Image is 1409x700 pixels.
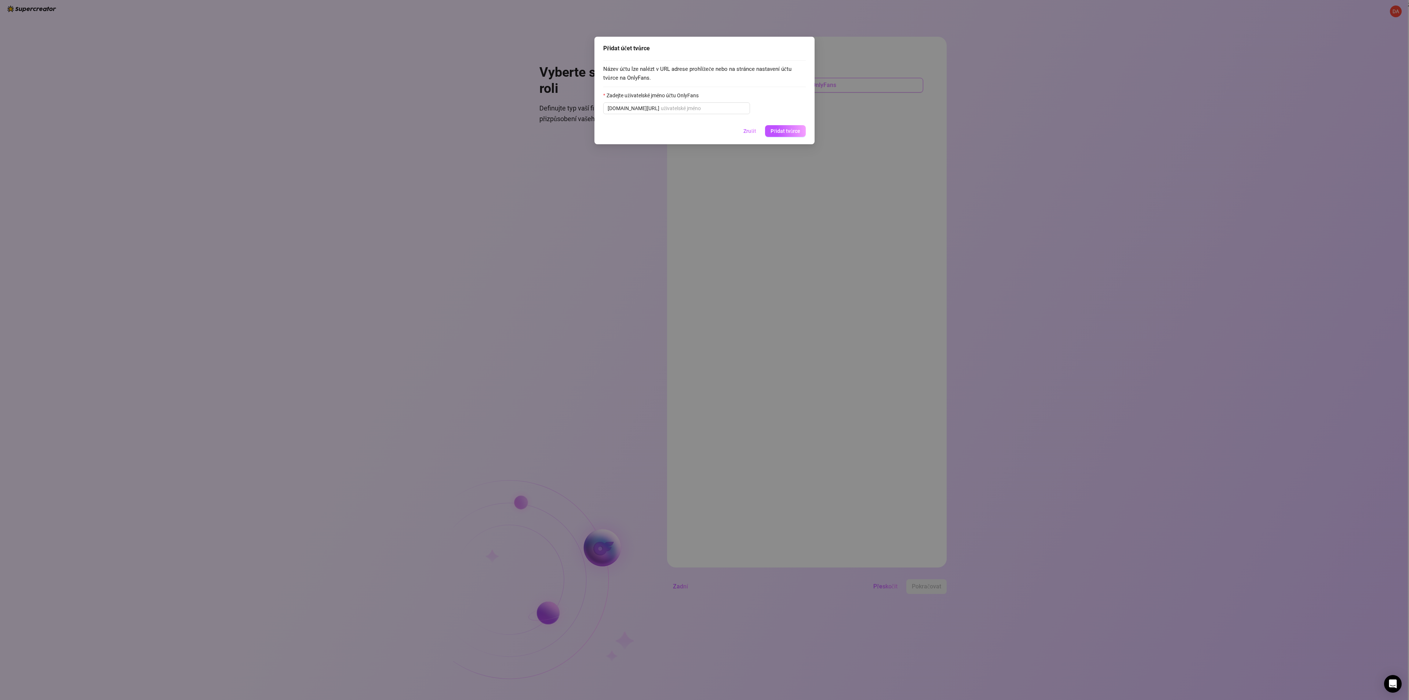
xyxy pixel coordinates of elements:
input: Zadejte uživatelské jméno účtu OnlyFans [661,104,746,112]
font: Přidat tvůrce [771,128,800,134]
font: Přidat účet tvůrce [603,45,650,52]
font: Zadejte uživatelské jméno účtu OnlyFans [607,93,698,98]
label: Zadejte uživatelské jméno účtu OnlyFans [603,91,703,99]
font: [DOMAIN_NAME][URL] [608,105,659,111]
font: Název účtu lze nalézt v URL adrese prohlížeče nebo na stránce nastavení účtu tvůrce na OnlyFans. [603,66,791,81]
font: Zrušit [743,128,756,134]
button: Zrušit [738,125,762,137]
button: Přidat tvůrce [765,125,806,137]
div: Otevřete Intercom Messenger [1384,675,1402,693]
